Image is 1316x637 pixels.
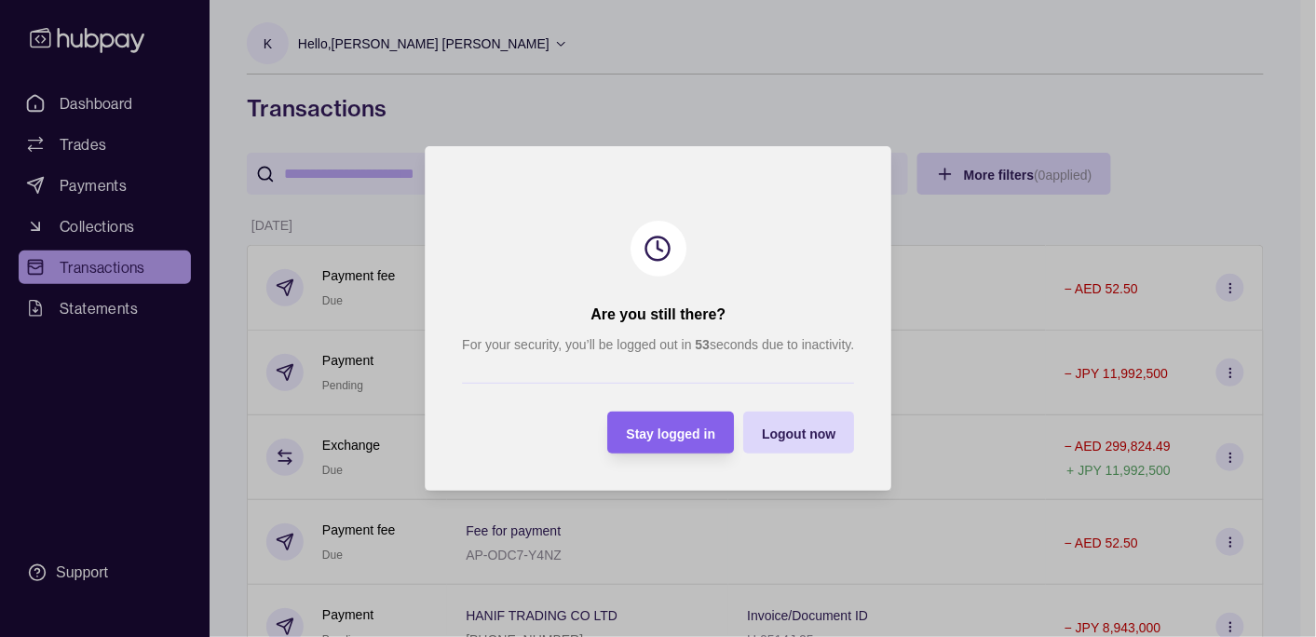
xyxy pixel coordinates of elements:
[743,412,854,454] button: Logout now
[762,427,835,441] span: Logout now
[695,337,710,352] strong: 53
[462,334,854,355] p: For your security, you’ll be logged out in seconds due to inactivity.
[607,412,734,454] button: Stay logged in
[590,305,726,325] h2: Are you still there?
[626,427,715,441] span: Stay logged in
